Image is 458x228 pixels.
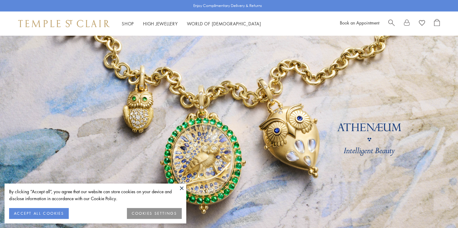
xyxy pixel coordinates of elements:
a: World of [DEMOGRAPHIC_DATA]World of [DEMOGRAPHIC_DATA] [187,21,261,27]
nav: Main navigation [122,20,261,28]
button: ACCEPT ALL COOKIES [9,208,69,219]
a: High JewelleryHigh Jewellery [143,21,178,27]
a: ShopShop [122,21,134,27]
button: COOKIES SETTINGS [127,208,182,219]
div: By clicking “Accept all”, you agree that our website can store cookies on your device and disclos... [9,188,182,202]
a: Book an Appointment [340,20,379,26]
img: Temple St. Clair [18,20,110,27]
a: View Wishlist [419,19,425,28]
a: Open Shopping Bag [434,19,440,28]
a: Search [388,19,395,28]
p: Enjoy Complimentary Delivery & Returns [193,3,262,9]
